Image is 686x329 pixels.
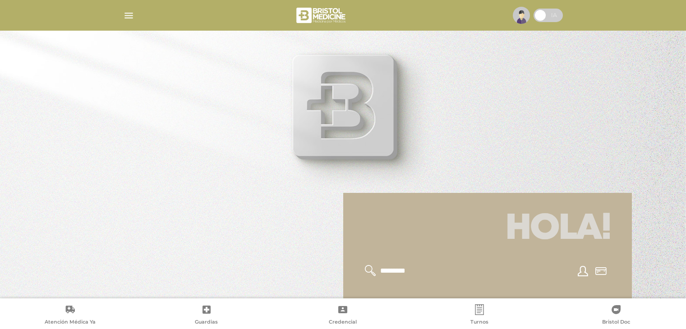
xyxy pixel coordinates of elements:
[602,319,630,327] span: Bristol Doc
[470,319,488,327] span: Turnos
[295,5,349,26] img: bristol-medicine-blanco.png
[329,319,357,327] span: Credencial
[354,204,621,254] h1: Hola!
[45,319,96,327] span: Atención Médica Ya
[123,10,134,21] img: Cober_menu-lines-white.svg
[411,304,548,327] a: Turnos
[548,304,684,327] a: Bristol Doc
[138,304,275,327] a: Guardias
[195,319,218,327] span: Guardias
[275,304,411,327] a: Credencial
[2,304,138,327] a: Atención Médica Ya
[513,7,530,24] img: profile-placeholder.svg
